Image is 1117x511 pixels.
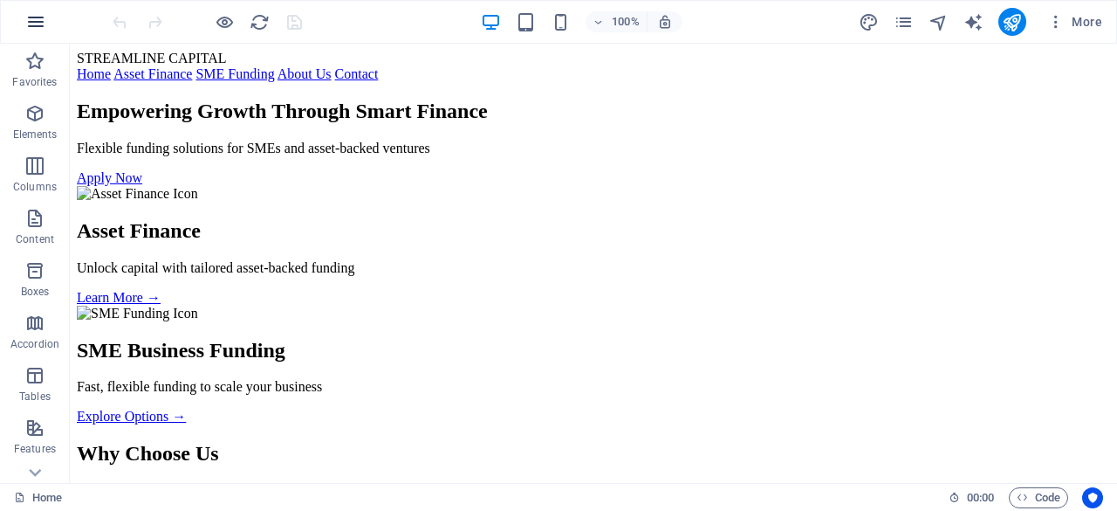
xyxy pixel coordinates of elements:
[7,176,1040,199] h2: Asset Finance
[7,398,1040,422] h2: Why Choose Us
[949,487,995,508] h6: Session time
[14,442,56,456] p: Features
[1017,487,1060,508] span: Code
[19,390,51,404] p: Tables
[586,11,648,32] button: 100%
[265,23,309,38] a: Contact
[963,11,984,32] button: text_generator
[657,14,673,30] i: On resize automatically adjust zoom level to fit chosen device.
[998,8,1026,36] button: publish
[126,23,204,38] a: SME Funding
[967,487,994,508] span: 00 00
[979,491,982,504] span: :
[1040,8,1109,36] button: More
[859,11,880,32] button: design
[7,365,116,380] a: Explore Options →
[13,128,58,142] p: Elements
[859,12,879,32] i: Design (Ctrl+Alt+Y)
[963,12,983,32] i: AI Writer
[214,11,235,32] button: Click here to leave preview mode and continue editing
[249,11,270,32] button: reload
[7,217,1040,232] p: Unlock capital with tailored asset-backed funding
[1009,487,1068,508] button: Code
[16,232,54,246] p: Content
[44,23,122,38] a: Asset Finance
[894,12,914,32] i: Pages (Ctrl+Alt+S)
[7,23,41,38] a: Home
[7,142,128,158] img: Asset Finance Icon
[1047,13,1102,31] span: More
[13,180,57,194] p: Columns
[21,285,50,299] p: Boxes
[7,335,1040,351] p: Fast, flexible funding to scale your business
[10,337,59,351] p: Accordion
[7,262,128,278] img: SME Funding Icon
[7,97,1040,113] p: Flexible funding solutions for SMEs and asset-backed ventures
[929,12,949,32] i: Navigator
[14,487,62,508] a: Click to cancel selection. Double-click to open Pages
[7,246,91,261] a: Learn More →
[7,127,72,142] a: Apply Now
[7,295,1040,319] h2: SME Business Funding
[894,11,915,32] button: pages
[929,11,949,32] button: navigator
[12,75,57,89] p: Favorites
[612,11,640,32] h6: 100%
[1082,487,1103,508] button: Usercentrics
[208,23,262,38] a: About Us
[1002,12,1022,32] i: Publish
[7,7,1040,23] div: STREAMLINE CAPITAL
[7,56,1040,79] h1: Empowering Growth Through Smart Finance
